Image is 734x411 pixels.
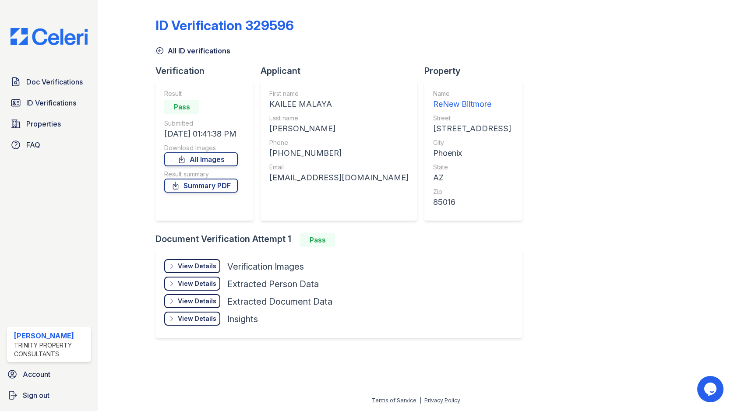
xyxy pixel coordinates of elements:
[269,89,409,98] div: First name
[227,313,258,325] div: Insights
[433,123,511,135] div: [STREET_ADDRESS]
[261,65,424,77] div: Applicant
[433,98,511,110] div: ReNew Biltmore
[23,390,49,400] span: Sign out
[26,140,40,150] span: FAQ
[164,89,238,98] div: Result
[433,196,511,208] div: 85016
[300,233,335,247] div: Pass
[14,330,88,341] div: [PERSON_NAME]
[155,65,261,77] div: Verification
[23,369,50,379] span: Account
[433,163,511,172] div: State
[7,115,91,133] a: Properties
[4,386,95,404] a: Sign out
[433,89,511,110] a: Name ReNew Biltmore
[164,152,238,166] a: All Images
[178,262,216,270] div: View Details
[424,65,529,77] div: Property
[227,278,319,290] div: Extracted Person Data
[164,144,238,152] div: Download Images
[26,119,61,129] span: Properties
[14,341,88,358] div: Trinity Property Consultants
[155,233,529,247] div: Document Verification Attempt 1
[4,28,95,45] img: CE_Logo_Blue-a8612792a0a2168367f1c8372b55b34899dd931a85d93a1a3d3e32e68fde9ad4.png
[4,365,95,383] a: Account
[433,89,511,98] div: Name
[269,147,409,159] div: [PHONE_NUMBER]
[433,138,511,147] div: City
[227,295,332,308] div: Extracted Document Data
[269,138,409,147] div: Phone
[269,123,409,135] div: [PERSON_NAME]
[433,172,511,184] div: AZ
[164,179,238,193] a: Summary PDF
[26,98,76,108] span: ID Verifications
[433,147,511,159] div: Phoenix
[227,260,304,273] div: Verification Images
[269,172,409,184] div: [EMAIL_ADDRESS][DOMAIN_NAME]
[164,170,238,179] div: Result summary
[178,279,216,288] div: View Details
[433,114,511,123] div: Street
[155,46,230,56] a: All ID verifications
[697,376,725,402] iframe: chat widget
[269,163,409,172] div: Email
[164,100,199,114] div: Pass
[372,397,416,404] a: Terms of Service
[433,187,511,196] div: Zip
[7,73,91,91] a: Doc Verifications
[269,98,409,110] div: KAILEE MALAYA
[269,114,409,123] div: Last name
[155,18,294,33] div: ID Verification 329596
[164,119,238,128] div: Submitted
[7,136,91,154] a: FAQ
[424,397,460,404] a: Privacy Policy
[26,77,83,87] span: Doc Verifications
[420,397,421,404] div: |
[7,94,91,112] a: ID Verifications
[178,297,216,306] div: View Details
[178,314,216,323] div: View Details
[164,128,238,140] div: [DATE] 01:41:38 PM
